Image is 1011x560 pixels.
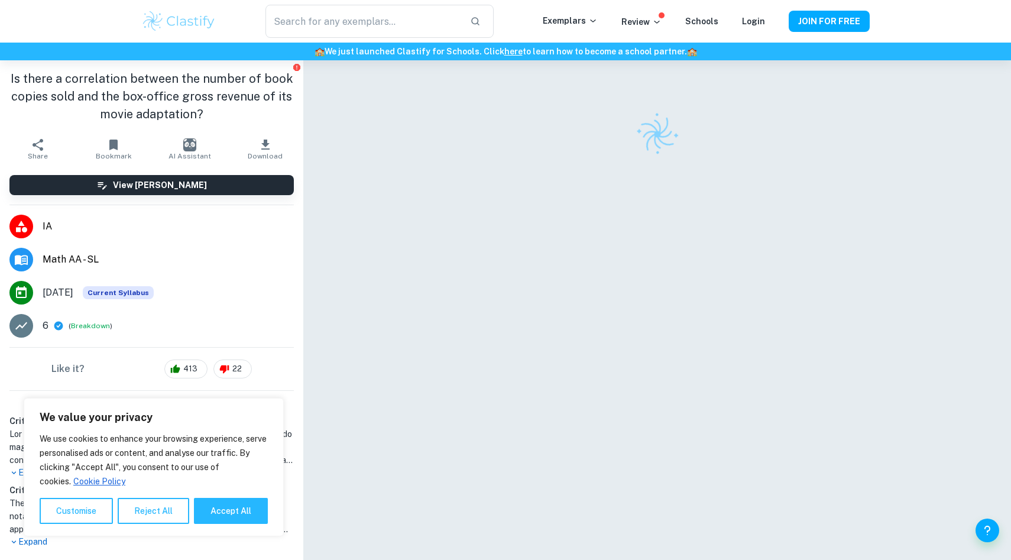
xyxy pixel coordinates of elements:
[40,410,268,425] p: We value your privacy
[248,152,283,160] span: Download
[141,9,216,33] img: Clastify logo
[73,476,126,487] a: Cookie Policy
[9,484,294,497] h6: Criterion B [ 3 / 4 ]:
[71,321,110,331] button: Breakdown
[621,15,662,28] p: Review
[76,132,151,166] button: Bookmark
[43,219,294,234] span: IA
[685,17,718,26] a: Schools
[83,286,154,299] div: This exemplar is based on the current syllabus. Feel free to refer to it for inspiration/ideas wh...
[113,179,207,192] h6: View [PERSON_NAME]
[9,497,294,536] h1: The student consistently and correctly uses correct mathematical notation, symbols, and terminolo...
[43,286,73,300] span: [DATE]
[213,360,252,378] div: 22
[164,360,208,378] div: 413
[9,467,294,479] p: Expand
[24,398,284,536] div: We value your privacy
[9,415,294,428] h6: Criterion A [ 3 / 4 ]:
[9,70,294,123] h1: Is there a correlation between the number of book copies sold and the box-office gross revenue of...
[9,536,294,548] p: Expand
[543,14,598,27] p: Exemplars
[69,321,112,332] span: ( )
[292,63,301,72] button: Report issue
[315,47,325,56] span: 🏫
[504,47,523,56] a: here
[28,152,48,160] span: Share
[5,396,299,410] h6: Examiner's summary
[183,138,196,151] img: AI Assistant
[687,47,697,56] span: 🏫
[40,432,268,488] p: We use cookies to enhance your browsing experience, serve personalised ads or content, and analys...
[742,17,765,26] a: Login
[83,286,154,299] span: Current Syllabus
[118,498,189,524] button: Reject All
[43,319,48,333] p: 6
[43,253,294,267] span: Math AA - SL
[228,132,303,166] button: Download
[2,45,1009,58] h6: We just launched Clastify for Schools. Click to learn how to become a school partner.
[789,11,870,32] button: JOIN FOR FREE
[9,175,294,195] button: View [PERSON_NAME]
[177,363,204,375] span: 413
[96,152,132,160] span: Bookmark
[51,362,85,376] h6: Like it?
[265,5,461,38] input: Search for any exemplars...
[226,363,248,375] span: 22
[40,498,113,524] button: Customise
[976,519,999,542] button: Help and Feedback
[152,132,228,166] button: AI Assistant
[194,498,268,524] button: Accept All
[168,152,211,160] span: AI Assistant
[628,105,686,164] img: Clastify logo
[9,428,294,467] h1: Lor ipsumdo sit ametconsecte adipisc elits doei temp incididu, utlaboree do magnaaliquae, admi ve...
